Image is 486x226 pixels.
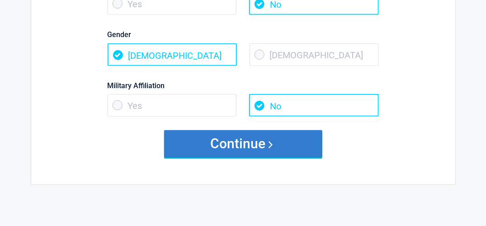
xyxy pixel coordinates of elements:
[108,43,237,66] span: [DEMOGRAPHIC_DATA]
[108,28,379,41] label: Gender
[250,43,379,66] span: [DEMOGRAPHIC_DATA]
[108,94,237,117] span: Yes
[249,94,378,117] span: No
[108,80,379,92] label: Military Affiliation
[164,130,322,157] button: Continue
